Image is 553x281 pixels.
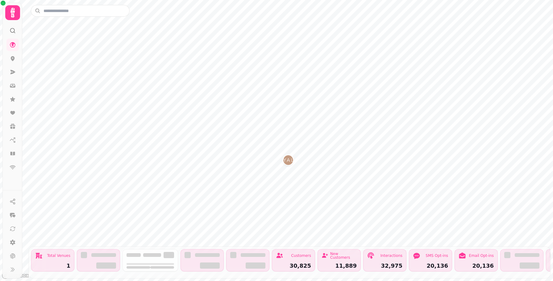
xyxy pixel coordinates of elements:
[276,263,311,269] div: 30,825
[47,254,70,258] div: Total Venues
[283,155,293,167] div: Map marker
[380,254,402,258] div: Interactions
[291,254,311,258] div: Customers
[330,252,357,259] div: New Customers
[459,263,494,269] div: 20,136
[426,254,448,258] div: SMS Opt-ins
[413,263,448,269] div: 20,136
[367,263,402,269] div: 32,975
[469,254,494,258] div: Email Opt-ins
[283,155,293,165] button: Royal Nawaab Pyramid
[322,263,357,269] div: 11,889
[2,272,29,279] a: Mapbox logo
[35,263,70,269] div: 1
